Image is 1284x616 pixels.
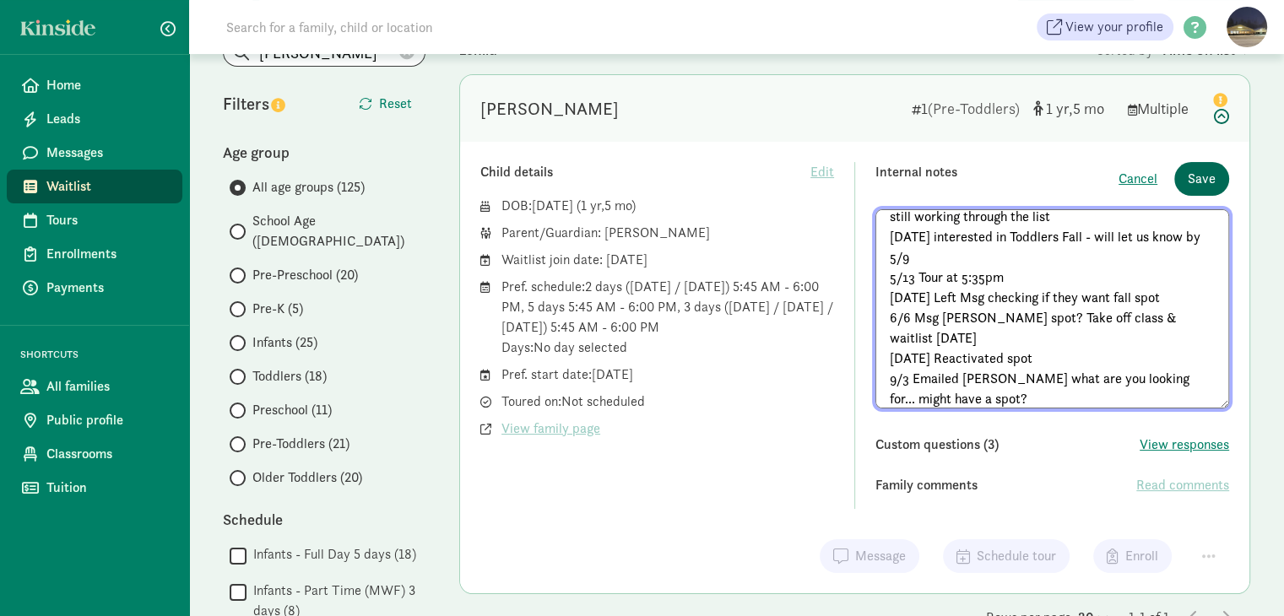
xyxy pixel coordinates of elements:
[46,278,169,298] span: Payments
[46,478,169,498] span: Tuition
[379,94,412,114] span: Reset
[252,177,365,197] span: All age groups (125)
[875,162,1119,196] div: Internal notes
[855,546,906,566] span: Message
[1033,97,1114,120] div: [object Object]
[1200,535,1284,616] iframe: Chat Widget
[7,437,182,471] a: Classrooms
[501,392,834,412] div: Toured on: Not scheduled
[252,211,425,251] span: School Age ([DEMOGRAPHIC_DATA])
[820,539,919,573] button: Message
[1140,435,1229,455] button: View responses
[46,109,169,129] span: Leads
[1128,97,1195,120] div: Multiple
[7,237,182,271] a: Enrollments
[501,250,834,270] div: Waitlist join date: [DATE]
[1065,17,1163,37] span: View your profile
[7,170,182,203] a: Waitlist
[345,87,425,121] button: Reset
[480,95,619,122] div: Mason Candey
[252,265,358,285] span: Pre-Preschool (20)
[46,244,169,264] span: Enrollments
[1037,14,1173,41] a: View your profile
[604,197,631,214] span: 5
[943,539,1070,573] button: Schedule tour
[223,91,324,116] div: Filters
[46,143,169,163] span: Messages
[252,400,332,420] span: Preschool (11)
[875,435,1140,455] div: Custom questions (3)
[46,410,169,430] span: Public profile
[1093,539,1172,573] button: Enroll
[7,403,182,437] a: Public profile
[1188,169,1216,189] span: Save
[928,99,1020,118] span: (Pre-Toddlers)
[216,10,690,44] input: Search for a family, child or location
[501,365,834,385] div: Pref. start date: [DATE]
[252,434,349,454] span: Pre-Toddlers (21)
[46,176,169,197] span: Waitlist
[501,223,834,243] div: Parent/Guardian: [PERSON_NAME]
[46,75,169,95] span: Home
[7,136,182,170] a: Messages
[252,366,327,386] span: Toddlers (18)
[46,376,169,397] span: All families
[46,210,169,230] span: Tours
[7,370,182,403] a: All families
[1119,169,1157,189] button: Cancel
[1046,99,1073,118] span: 1
[252,332,317,353] span: Infants (25)
[1073,99,1104,118] span: 5
[532,197,573,214] span: [DATE]
[7,68,182,102] a: Home
[581,197,604,214] span: 1
[7,271,182,305] a: Payments
[252,299,303,319] span: Pre-K (5)
[501,277,834,358] div: Pref. schedule: 2 days ([DATE] / [DATE]) 5:45 AM - 6:00 PM, 5 days 5:45 AM - 6:00 PM, 3 days ([DA...
[501,419,600,439] span: View family page
[247,544,416,565] label: Infants - Full Day 5 days (18)
[1136,475,1229,495] span: Read comments
[7,203,182,237] a: Tours
[810,162,834,182] span: Edit
[46,444,169,464] span: Classrooms
[223,508,425,531] div: Schedule
[1125,546,1158,566] span: Enroll
[875,475,1136,495] div: Family comments
[912,97,1020,120] div: 1
[1174,162,1229,196] button: Save
[7,102,182,136] a: Leads
[501,196,834,216] div: DOB: ( )
[480,162,810,182] div: Child details
[252,467,362,488] span: Older Toddlers (20)
[223,141,425,164] div: Age group
[977,546,1056,566] span: Schedule tour
[7,471,182,505] a: Tuition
